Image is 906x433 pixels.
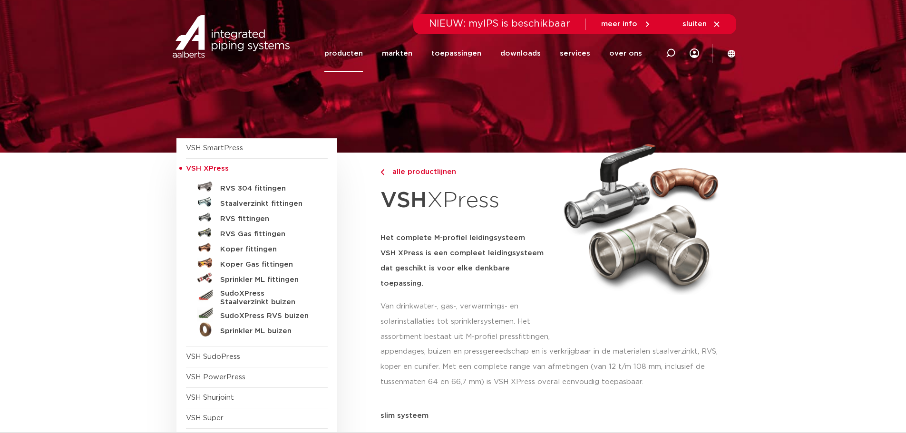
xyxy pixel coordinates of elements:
h5: Koper fittingen [220,245,314,254]
span: sluiten [682,20,707,28]
nav: Menu [324,35,642,72]
h5: Het complete M-profiel leidingsysteem VSH XPress is een compleet leidingsysteem dat geschikt is v... [380,231,553,291]
strong: VSH [380,190,427,212]
a: markten [382,35,412,72]
a: Sprinkler ML fittingen [186,270,328,286]
a: Koper fittingen [186,240,328,255]
a: VSH Shurjoint [186,394,234,401]
a: RVS fittingen [186,210,328,225]
a: Koper Gas fittingen [186,255,328,270]
h5: Sprinkler ML buizen [220,327,314,336]
a: services [560,35,590,72]
p: appendages, buizen en pressgereedschap en is verkrijgbaar in de materialen staalverzinkt, RVS, ko... [380,344,730,390]
h5: Staalverzinkt fittingen [220,200,314,208]
a: Staalverzinkt fittingen [186,194,328,210]
p: slim systeem [380,412,730,419]
span: NIEUW: myIPS is beschikbaar [429,19,570,29]
h5: Koper Gas fittingen [220,260,314,269]
a: over ons [609,35,642,72]
a: producten [324,35,363,72]
a: VSH SudoPress [186,353,240,360]
span: VSH XPress [186,165,229,172]
h5: RVS 304 fittingen [220,184,314,193]
span: alle productlijnen [387,168,456,175]
a: SudoXPress RVS buizen [186,307,328,322]
a: Sprinkler ML buizen [186,322,328,337]
img: chevron-right.svg [380,169,384,175]
a: VSH SmartPress [186,144,243,152]
a: RVS 304 fittingen [186,179,328,194]
a: RVS Gas fittingen [186,225,328,240]
h5: SudoXPress RVS buizen [220,312,314,320]
h1: XPress [380,183,553,219]
a: alle productlijnen [380,166,553,178]
h5: RVS Gas fittingen [220,230,314,239]
h5: Sprinkler ML fittingen [220,276,314,284]
a: toepassingen [431,35,481,72]
a: SudoXPress Staalverzinkt buizen [186,286,328,307]
p: Van drinkwater-, gas-, verwarmings- en solarinstallaties tot sprinklersystemen. Het assortiment b... [380,299,553,345]
a: VSH PowerPress [186,374,245,381]
span: meer info [601,20,637,28]
h5: SudoXPress Staalverzinkt buizen [220,289,314,307]
a: meer info [601,20,652,29]
a: VSH Super [186,414,224,422]
a: sluiten [682,20,721,29]
a: downloads [500,35,541,72]
h5: RVS fittingen [220,215,314,223]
